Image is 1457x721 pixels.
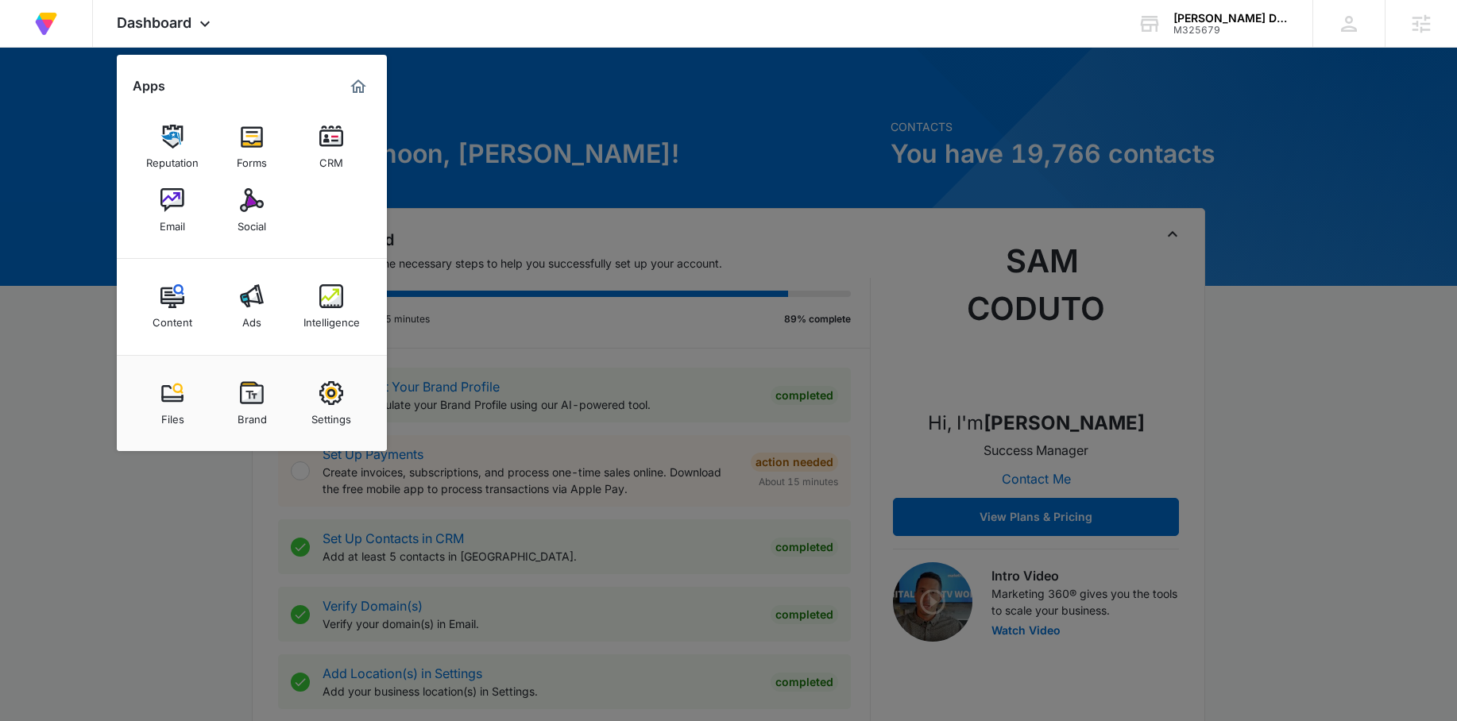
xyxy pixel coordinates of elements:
img: Volusion [32,10,60,38]
a: Social [222,180,282,241]
div: account id [1173,25,1289,36]
img: tab_domain_overview_orange.svg [43,92,56,105]
div: v 4.0.25 [44,25,78,38]
div: Content [153,308,192,329]
a: Reputation [142,117,203,177]
a: Settings [301,373,361,434]
h2: Apps [133,79,165,94]
a: Email [142,180,203,241]
div: Domain Overview [60,94,142,104]
div: Domain: [DOMAIN_NAME] [41,41,175,54]
a: Content [142,276,203,337]
a: Intelligence [301,276,361,337]
div: Keywords by Traffic [176,94,268,104]
div: account name [1173,12,1289,25]
a: Brand [222,373,282,434]
span: Dashboard [117,14,191,31]
div: Forms [237,148,267,169]
a: Forms [222,117,282,177]
a: Files [142,373,203,434]
div: CRM [319,148,343,169]
div: Settings [311,405,351,426]
a: Ads [222,276,282,337]
div: Intelligence [303,308,360,329]
div: Files [161,405,184,426]
div: Ads [242,308,261,329]
a: CRM [301,117,361,177]
div: Brand [238,405,267,426]
div: Reputation [146,148,199,169]
img: website_grey.svg [25,41,38,54]
img: tab_keywords_by_traffic_grey.svg [158,92,171,105]
img: logo_orange.svg [25,25,38,38]
a: Marketing 360® Dashboard [346,74,371,99]
div: Social [238,212,266,233]
div: Email [160,212,185,233]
